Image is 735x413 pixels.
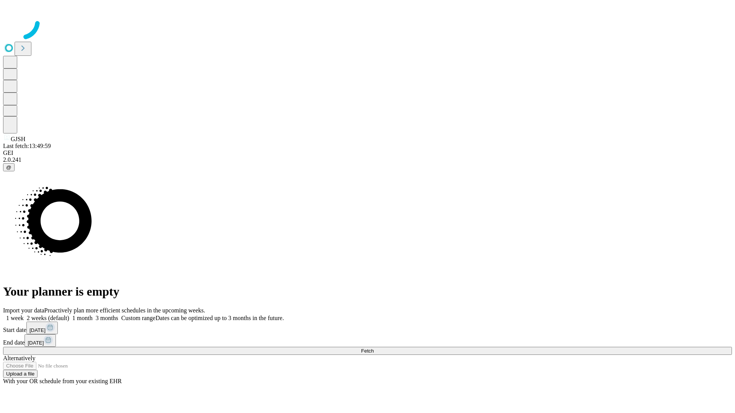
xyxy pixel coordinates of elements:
[121,315,155,321] span: Custom range
[3,285,732,299] h1: Your planner is empty
[3,322,732,334] div: Start date
[29,327,46,333] span: [DATE]
[3,370,38,378] button: Upload a file
[3,307,44,314] span: Import your data
[3,163,15,171] button: @
[3,334,732,347] div: End date
[11,136,25,142] span: GJSH
[24,334,56,347] button: [DATE]
[3,347,732,355] button: Fetch
[44,307,205,314] span: Proactively plan more efficient schedules in the upcoming weeks.
[26,322,58,334] button: [DATE]
[3,355,35,361] span: Alternatively
[361,348,374,354] span: Fetch
[3,378,122,384] span: With your OR schedule from your existing EHR
[6,164,11,170] span: @
[6,315,24,321] span: 1 week
[96,315,118,321] span: 3 months
[3,150,732,156] div: GEI
[155,315,284,321] span: Dates can be optimized up to 3 months in the future.
[72,315,93,321] span: 1 month
[3,143,51,149] span: Last fetch: 13:49:59
[28,340,44,346] span: [DATE]
[3,156,732,163] div: 2.0.241
[27,315,69,321] span: 2 weeks (default)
